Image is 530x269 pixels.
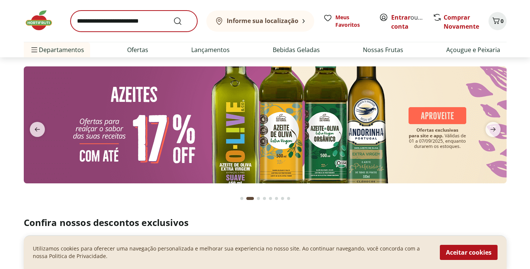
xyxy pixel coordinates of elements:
[30,41,39,59] button: Menu
[280,189,286,208] button: Go to page 7 from fs-carousel
[273,45,320,54] a: Bebidas Geladas
[391,13,425,31] span: ou
[127,45,148,54] a: Ofertas
[255,189,261,208] button: Go to page 3 from fs-carousel
[227,17,298,25] b: Informe sua localização
[239,189,245,208] button: Go to page 1 from fs-carousel
[24,217,507,229] h2: Confira nossos descontos exclusivos
[245,189,255,208] button: Current page from fs-carousel
[286,189,292,208] button: Go to page 8 from fs-carousel
[489,12,507,30] button: Carrinho
[273,189,280,208] button: Go to page 6 from fs-carousel
[479,122,507,137] button: next
[391,13,433,31] a: Criar conta
[30,41,84,59] span: Departamentos
[24,66,507,183] img: azeites
[391,13,410,22] a: Entrar
[33,245,431,260] p: Utilizamos cookies para oferecer uma navegação personalizada e melhorar sua experiencia no nosso ...
[440,245,498,260] button: Aceitar cookies
[191,45,230,54] a: Lançamentos
[206,11,314,32] button: Informe sua localização
[446,45,500,54] a: Açougue e Peixaria
[363,45,403,54] a: Nossas Frutas
[501,17,504,25] span: 0
[173,17,191,26] button: Submit Search
[24,9,61,32] img: Hortifruti
[261,189,267,208] button: Go to page 4 from fs-carousel
[24,122,51,137] button: previous
[323,14,370,29] a: Meus Favoritos
[335,14,370,29] span: Meus Favoritos
[71,11,197,32] input: search
[267,189,273,208] button: Go to page 5 from fs-carousel
[444,13,479,31] a: Comprar Novamente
